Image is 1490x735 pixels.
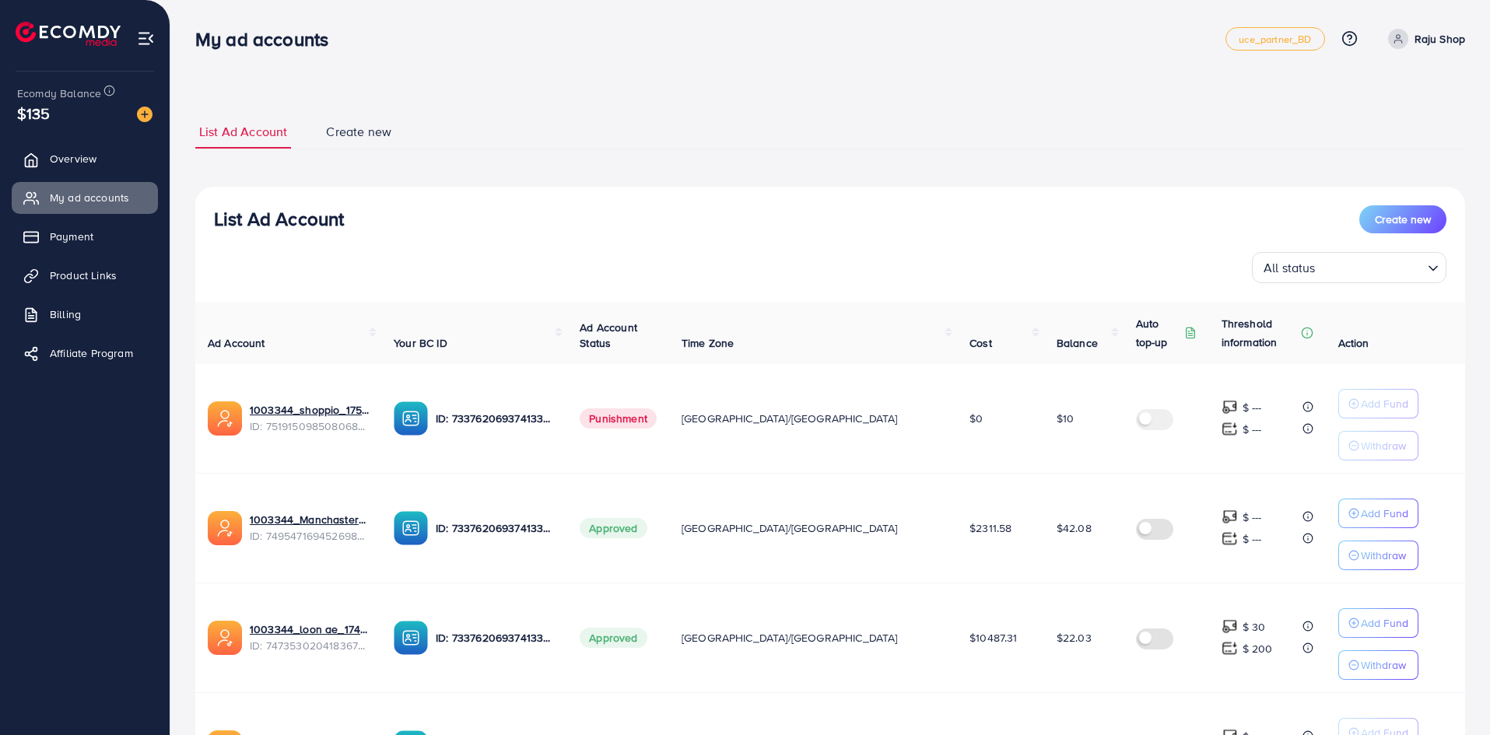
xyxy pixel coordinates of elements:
p: $ --- [1243,420,1262,439]
p: $ --- [1243,398,1262,417]
span: Billing [50,306,81,322]
img: ic-ads-acc.e4c84228.svg [208,401,242,436]
input: Search for option [1320,254,1422,279]
img: top-up amount [1222,399,1238,415]
p: ID: 7337620693741338625 [436,519,555,537]
a: Affiliate Program [12,338,158,369]
h3: My ad accounts [195,28,341,51]
span: Your BC ID [394,335,447,351]
p: Add Fund [1361,394,1408,413]
img: logo [16,22,121,46]
span: Approved [580,518,647,538]
a: uce_partner_BD [1225,27,1324,51]
a: 1003344_shoppio_1750688962312 [250,402,369,418]
span: $10487.31 [969,630,1017,646]
span: $10 [1057,411,1074,426]
span: List Ad Account [199,123,287,141]
p: Raju Shop [1415,30,1465,48]
button: Create new [1359,205,1446,233]
p: Auto top-up [1136,314,1181,352]
a: Billing [12,299,158,330]
span: Balance [1057,335,1098,351]
p: Withdraw [1361,546,1406,565]
a: Product Links [12,260,158,291]
span: Create new [326,123,391,141]
p: $ --- [1243,508,1262,527]
button: Add Fund [1338,499,1418,528]
a: Raju Shop [1382,29,1465,49]
span: Ad Account Status [580,320,637,351]
img: ic-ads-acc.e4c84228.svg [208,511,242,545]
button: Withdraw [1338,431,1418,460]
span: $22.03 [1057,630,1092,646]
a: 1003344_loon ae_1740066863007 [250,621,369,637]
div: Search for option [1252,252,1446,283]
img: ic-ba-acc.ded83a64.svg [394,621,428,655]
span: [GEOGRAPHIC_DATA]/[GEOGRAPHIC_DATA] [682,411,898,426]
span: uce_partner_BD [1239,34,1311,44]
span: Product Links [50,268,117,283]
p: Add Fund [1361,504,1408,523]
a: My ad accounts [12,182,158,213]
h3: List Ad Account [214,208,344,230]
span: Ecomdy Balance [17,86,101,101]
img: menu [137,30,155,47]
span: Action [1338,335,1369,351]
p: Withdraw [1361,656,1406,674]
a: 1003344_Manchaster_1745175503024 [250,512,369,527]
span: Payment [50,229,93,244]
img: ic-ba-acc.ded83a64.svg [394,511,428,545]
img: top-up amount [1222,530,1238,547]
img: top-up amount [1222,509,1238,525]
span: ID: 7495471694526988304 [250,528,369,544]
button: Withdraw [1338,541,1418,570]
p: $ --- [1243,530,1262,548]
button: Withdraw [1338,650,1418,680]
img: top-up amount [1222,618,1238,635]
span: Overview [50,151,96,166]
div: <span class='underline'>1003344_shoppio_1750688962312</span></br>7519150985080684551 [250,402,369,434]
span: Affiliate Program [50,345,133,361]
span: [GEOGRAPHIC_DATA]/[GEOGRAPHIC_DATA] [682,520,898,536]
span: All status [1260,257,1319,279]
iframe: Chat [1424,665,1478,723]
a: Payment [12,221,158,252]
span: $135 [17,102,51,124]
p: ID: 7337620693741338625 [436,409,555,428]
img: image [137,107,153,122]
div: <span class='underline'>1003344_Manchaster_1745175503024</span></br>7495471694526988304 [250,512,369,544]
span: Approved [580,628,647,648]
span: Time Zone [682,335,734,351]
p: Add Fund [1361,614,1408,632]
span: ID: 7519150985080684551 [250,418,369,434]
span: Create new [1375,212,1431,227]
img: top-up amount [1222,421,1238,437]
span: [GEOGRAPHIC_DATA]/[GEOGRAPHIC_DATA] [682,630,898,646]
p: ID: 7337620693741338625 [436,628,555,647]
img: top-up amount [1222,640,1238,656]
button: Add Fund [1338,389,1418,418]
div: <span class='underline'>1003344_loon ae_1740066863007</span></br>7473530204183674896 [250,621,369,653]
button: Add Fund [1338,608,1418,638]
p: Withdraw [1361,436,1406,455]
img: ic-ads-acc.e4c84228.svg [208,621,242,655]
span: Ad Account [208,335,265,351]
span: $0 [969,411,983,426]
img: ic-ba-acc.ded83a64.svg [394,401,428,436]
span: Punishment [580,408,657,429]
p: $ 200 [1243,639,1273,658]
span: $42.08 [1057,520,1092,536]
p: $ 30 [1243,618,1266,636]
span: Cost [969,335,992,351]
p: Threshold information [1222,314,1298,352]
span: ID: 7473530204183674896 [250,638,369,653]
span: My ad accounts [50,190,129,205]
span: $2311.58 [969,520,1011,536]
a: Overview [12,143,158,174]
